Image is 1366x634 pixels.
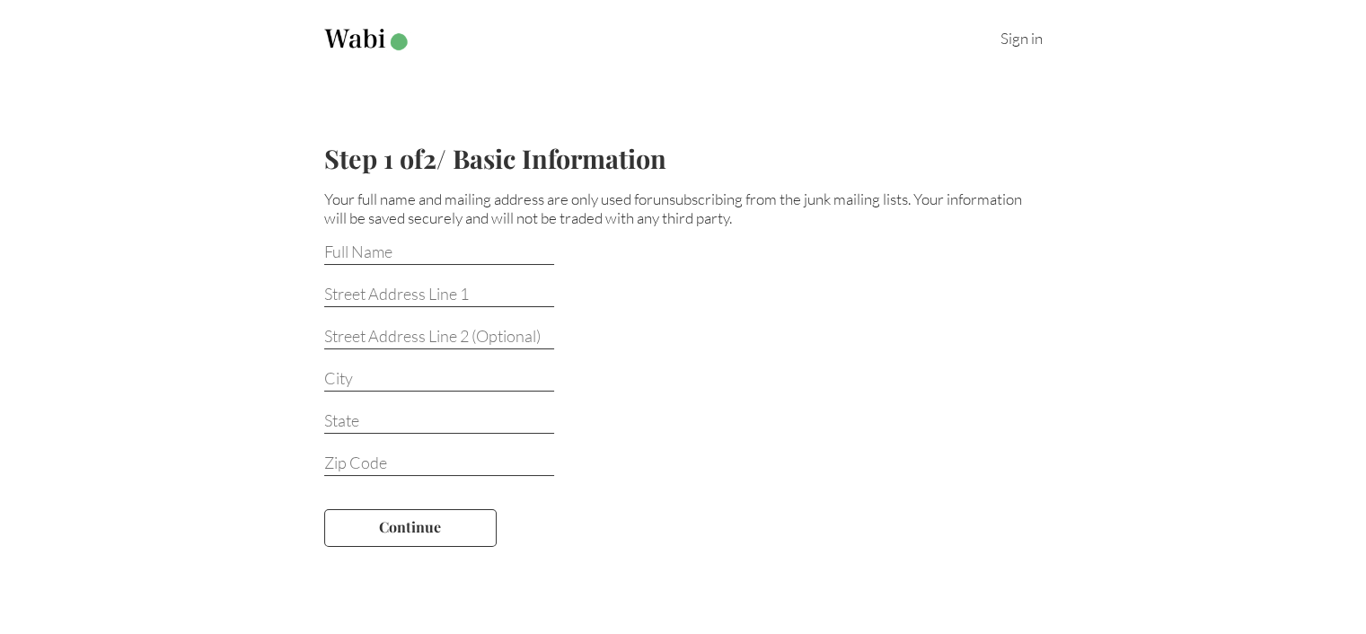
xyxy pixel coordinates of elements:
a: Sign in [1000,29,1043,48]
p: Your full name and mailing address are only used for . Your information will be saved securely an... [324,189,1043,227]
img: Wabi [324,29,411,51]
input: Zip Code [324,453,554,476]
h2: Step 1 of 2 / Basic Information [324,141,1043,175]
span: unsubscribing from the junk mailing lists [653,189,908,208]
input: State [324,410,554,434]
button: Continue [324,509,497,547]
input: Street Address Line 2 (Optional) [324,326,554,349]
input: Full Name [324,242,554,265]
input: Street Address Line 1 [324,284,554,307]
input: City [324,368,554,392]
